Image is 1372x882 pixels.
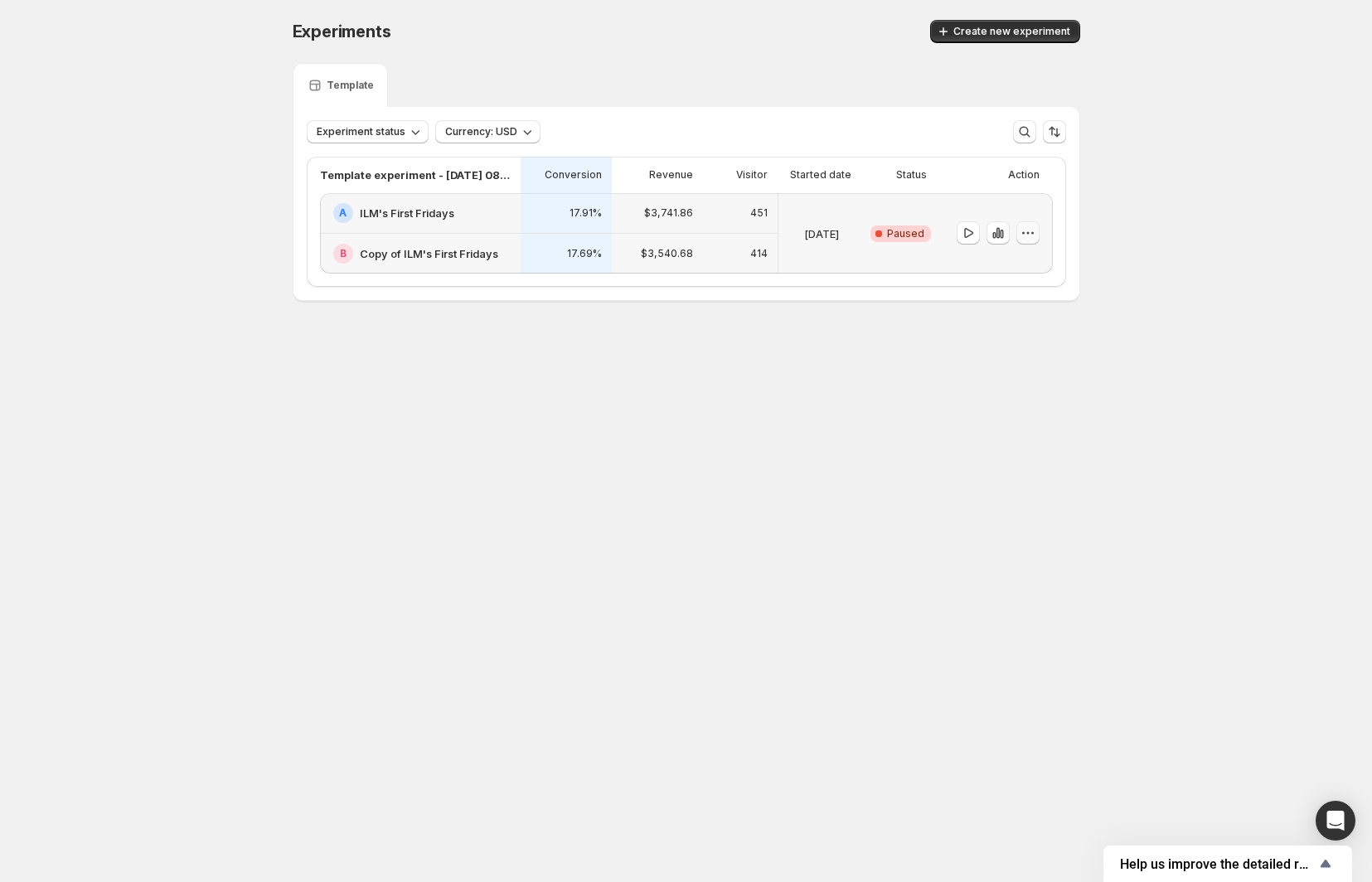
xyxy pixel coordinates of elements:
p: $3,741.86 [644,206,693,220]
span: Currency: USD [445,125,517,138]
h2: B [340,247,347,260]
h2: Copy of ILM's First Fridays [360,245,498,262]
p: Visitor [736,168,768,182]
div: Open Intercom Messenger [1316,801,1355,841]
button: Experiment status [307,120,429,143]
p: 414 [750,247,768,260]
button: Show survey - Help us improve the detailed report for A/B campaigns [1120,854,1336,874]
span: Experiments [293,22,391,41]
p: Revenue [649,168,693,182]
span: Create new experiment [953,25,1070,38]
p: Action [1008,168,1040,182]
p: Template [327,79,374,92]
p: Template experiment - [DATE] 08:27:48 [320,167,511,183]
p: [DATE] [804,225,839,242]
p: Conversion [545,168,602,182]
p: 451 [750,206,768,220]
p: $3,540.68 [641,247,693,260]
p: Started date [790,168,851,182]
span: Help us improve the detailed report for A/B campaigns [1120,856,1316,872]
p: 17.91% [570,206,602,220]
p: Status [896,168,927,182]
button: Currency: USD [435,120,541,143]
button: Create new experiment [930,20,1080,43]
p: 17.69% [567,247,602,260]
span: Experiment status [317,125,405,138]
button: Sort the results [1043,120,1066,143]
h2: ILM's First Fridays [360,205,454,221]
span: Paused [887,227,924,240]
h2: A [339,206,347,220]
